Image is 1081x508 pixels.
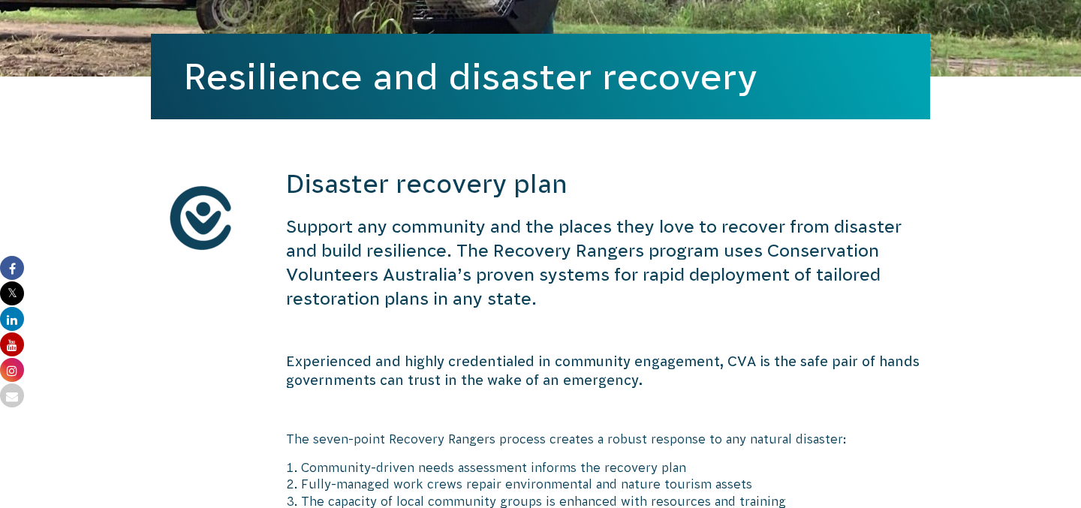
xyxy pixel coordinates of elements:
p: The seven-point Recovery Rangers process creates a robust response to any natural disaster: [286,431,930,447]
h4: Support any community and the places they love to recover from disaster and build resilience. The... [286,215,930,311]
h5: Experienced and highly credentialed in community engagement, CVA is the safe pair of hands govern... [286,352,930,389]
h2: Disaster recovery plan [286,167,930,203]
img: CVA [151,167,254,269]
li: Community-driven needs assessment informs the recovery plan [301,459,930,476]
li: Fully-managed work crews repair environmental and nature tourism assets [301,476,930,492]
h1: Resilience and disaster recovery [184,56,897,97]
